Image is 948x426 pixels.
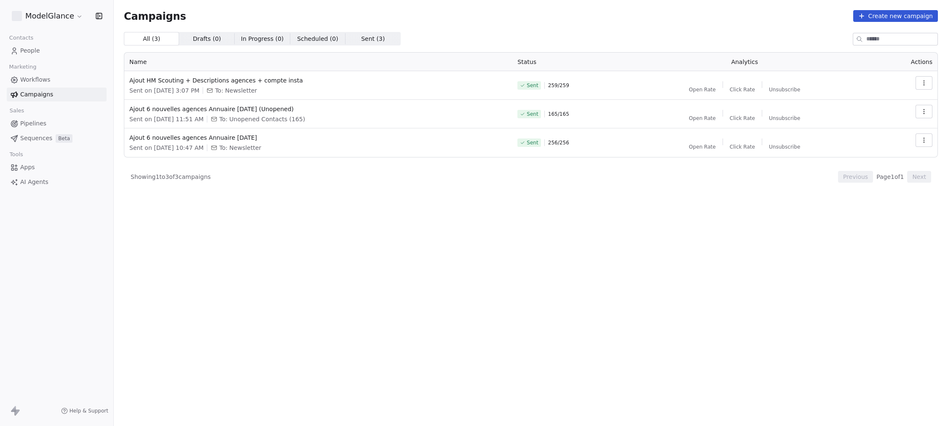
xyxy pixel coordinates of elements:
[219,115,305,123] span: To: Unopened Contacts (165)
[20,46,40,55] span: People
[527,139,538,146] span: Sent
[618,53,871,71] th: Analytics
[129,105,507,113] span: Ajout 6 nouvelles agences Annuaire [DATE] (Unopened)
[7,44,107,58] a: People
[56,134,72,143] span: Beta
[61,407,108,414] a: Help & Support
[7,73,107,87] a: Workflows
[730,86,755,93] span: Click Rate
[131,173,211,181] span: Showing 1 to 3 of 3 campaigns
[689,115,716,122] span: Open Rate
[20,119,46,128] span: Pipelines
[6,104,28,117] span: Sales
[769,86,800,93] span: Unsubscribe
[20,75,51,84] span: Workflows
[241,35,284,43] span: In Progress ( 0 )
[7,131,107,145] a: SequencesBeta
[838,171,873,183] button: Previous
[7,160,107,174] a: Apps
[871,53,937,71] th: Actions
[689,144,716,150] span: Open Rate
[124,53,512,71] th: Name
[7,175,107,189] a: AI Agents
[129,144,204,152] span: Sent on [DATE] 10:47 AM
[20,90,53,99] span: Campaigns
[5,32,37,44] span: Contacts
[219,144,261,152] span: To: Newsletter
[361,35,385,43] span: Sent ( 3 )
[769,115,800,122] span: Unsubscribe
[730,115,755,122] span: Click Rate
[527,111,538,117] span: Sent
[20,134,52,143] span: Sequences
[193,35,221,43] span: Drafts ( 0 )
[124,10,186,22] span: Campaigns
[730,144,755,150] span: Click Rate
[907,171,931,183] button: Next
[129,86,199,95] span: Sent on [DATE] 3:07 PM
[689,86,716,93] span: Open Rate
[10,9,85,23] button: ModelGlance
[20,178,48,186] span: AI Agents
[215,86,257,95] span: To: Newsletter
[129,133,507,142] span: Ajout 6 nouvelles agences Annuaire [DATE]
[70,407,108,414] span: Help & Support
[129,76,507,85] span: Ajout HM Scouting + Descriptions agences + compte insta
[7,88,107,101] a: Campaigns
[20,163,35,172] span: Apps
[25,11,74,21] span: ModelGlance
[548,82,569,89] span: 259 / 259
[548,111,569,117] span: 165 / 165
[769,144,800,150] span: Unsubscribe
[297,35,338,43] span: Scheduled ( 0 )
[7,117,107,130] a: Pipelines
[5,61,40,73] span: Marketing
[6,148,27,161] span: Tools
[129,115,204,123] span: Sent on [DATE] 11:51 AM
[876,173,904,181] span: Page 1 of 1
[512,53,618,71] th: Status
[527,82,538,89] span: Sent
[548,139,569,146] span: 256 / 256
[853,10,938,22] button: Create new campaign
